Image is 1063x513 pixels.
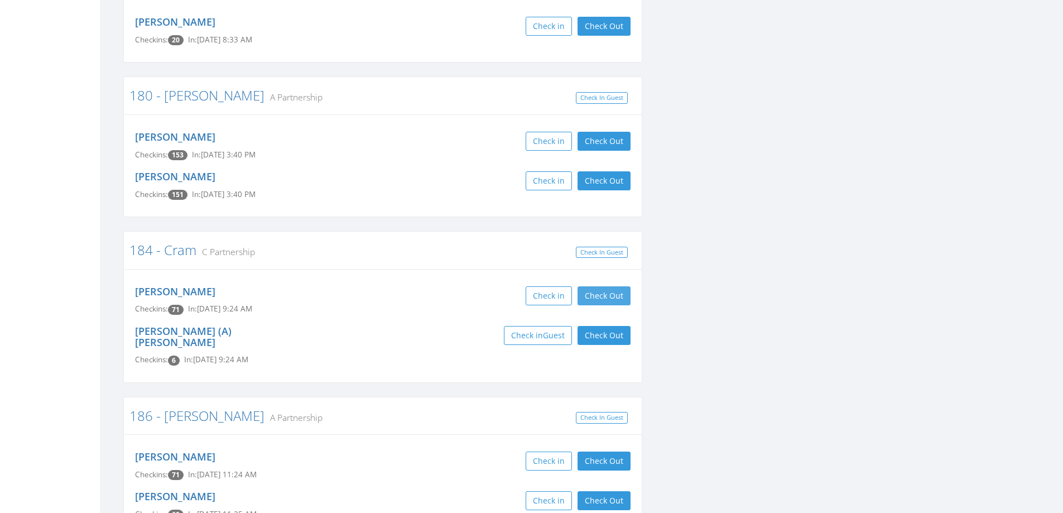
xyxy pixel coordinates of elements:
a: 186 - [PERSON_NAME] [129,406,264,425]
span: Checkins: [135,35,168,45]
button: Check inGuest [504,326,572,345]
button: Check Out [578,326,631,345]
button: Check in [526,132,572,151]
span: In: [DATE] 11:24 AM [188,469,257,480]
span: Checkin count [168,190,187,200]
small: C Partnership [196,246,255,258]
button: Check Out [578,286,631,305]
button: Check in [526,491,572,510]
button: Check in [526,286,572,305]
span: Checkins: [135,150,168,160]
a: [PERSON_NAME] [135,15,215,28]
button: Check Out [578,452,631,471]
small: A Partnership [264,91,323,103]
span: Checkins: [135,304,168,314]
a: 184 - Cram [129,241,196,259]
small: A Partnership [264,411,323,424]
span: Checkin count [168,356,180,366]
button: Check Out [578,132,631,151]
span: Checkin count [168,150,187,160]
button: Check Out [578,491,631,510]
a: [PERSON_NAME] [135,130,215,143]
button: Check in [526,171,572,190]
span: Guest [543,330,565,341]
a: [PERSON_NAME] [135,490,215,503]
span: In: [DATE] 3:40 PM [192,150,256,160]
a: Check In Guest [576,92,628,104]
span: Checkin count [168,305,184,315]
a: [PERSON_NAME] [135,170,215,183]
button: Check Out [578,171,631,190]
span: Checkin count [168,35,184,45]
button: Check in [526,17,572,36]
button: Check in [526,452,572,471]
a: Check In Guest [576,412,628,424]
a: 180 - [PERSON_NAME] [129,86,264,104]
a: [PERSON_NAME] (A) [PERSON_NAME] [135,324,232,349]
a: Check In Guest [576,247,628,258]
span: In: [DATE] 9:24 AM [188,304,252,314]
span: In: [DATE] 3:40 PM [192,189,256,199]
span: In: [DATE] 9:24 AM [184,354,248,365]
a: [PERSON_NAME] [135,285,215,298]
span: Checkins: [135,189,168,199]
span: Checkin count [168,470,184,480]
button: Check Out [578,17,631,36]
span: Checkins: [135,469,168,480]
span: In: [DATE] 8:33 AM [188,35,252,45]
a: [PERSON_NAME] [135,450,215,463]
span: Checkins: [135,354,168,365]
